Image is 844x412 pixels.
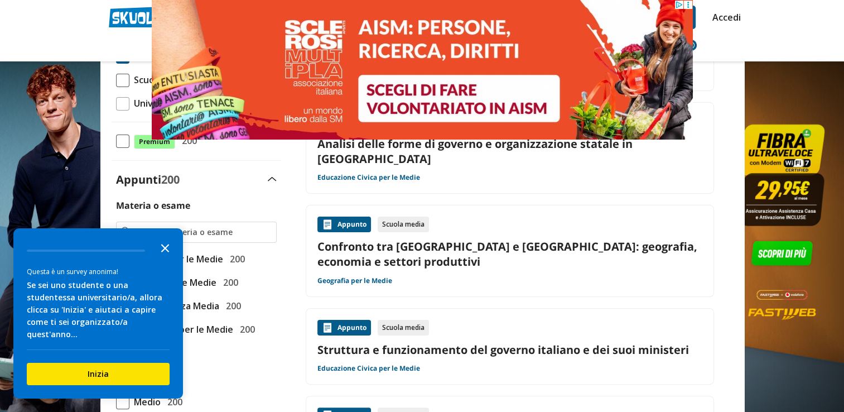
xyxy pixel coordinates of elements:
[136,227,271,238] input: Ricerca materia o esame
[317,239,702,269] a: Confronto tra [GEOGRAPHIC_DATA] e [GEOGRAPHIC_DATA]: geografia, economia e settori produttivi
[322,219,333,230] img: Appunti contenuto
[317,173,420,182] a: Educazione Civica per le Medie
[317,136,702,166] a: Analisi delle forme di governo e organizzazione statale in [GEOGRAPHIC_DATA]
[378,217,429,232] div: Scuola media
[317,320,371,336] div: Appunto
[154,236,176,258] button: Close the survey
[317,217,371,232] div: Appunto
[13,228,183,399] div: Survey
[235,322,255,337] span: 200
[225,252,245,266] span: 200
[116,172,180,187] label: Appunti
[712,6,736,29] a: Accedi
[129,96,179,111] span: Università
[378,320,429,336] div: Scuola media
[268,177,277,181] img: Apri e chiudi sezione
[27,363,170,385] button: Inizia
[27,279,170,341] div: Se sei uno studente o una studentessa universitario/a, allora clicca su 'Inizia' e aiutaci a capi...
[161,172,180,187] span: 200
[317,276,392,285] a: Geografia per le Medie
[129,73,207,87] span: Scuola Superiore
[317,364,420,373] a: Educazione Civica per le Medie
[27,266,170,277] div: Questa è un survey anonima!
[163,395,182,409] span: 200
[134,135,175,149] span: Premium
[129,395,161,409] span: Medio
[177,133,197,148] span: 200
[219,275,238,290] span: 200
[322,322,333,333] img: Appunti contenuto
[317,342,702,357] a: Struttura e funzionamento del governo italiano e dei suoi ministeri
[221,299,241,313] span: 200
[121,227,132,238] img: Ricerca materia o esame
[116,199,190,212] label: Materia o esame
